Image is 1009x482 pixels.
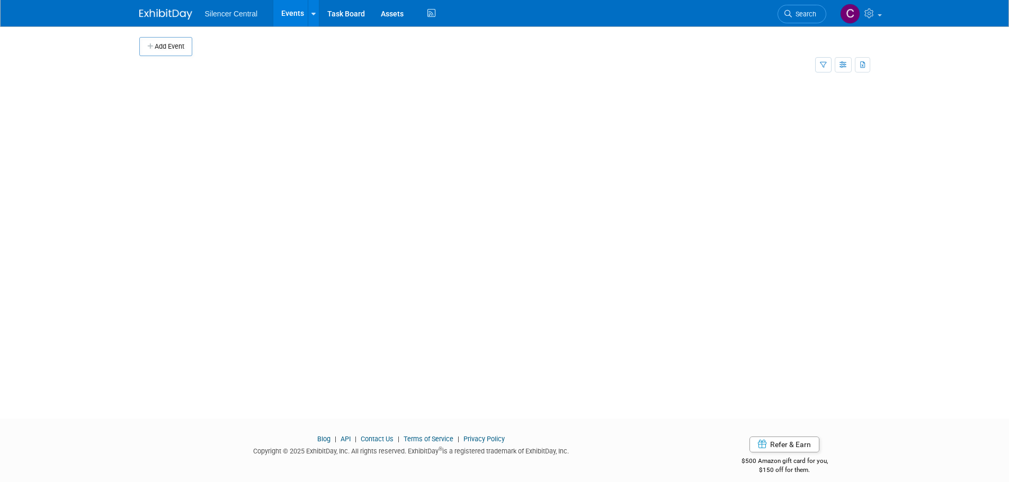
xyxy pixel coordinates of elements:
a: Search [778,5,826,23]
div: Copyright © 2025 ExhibitDay, Inc. All rights reserved. ExhibitDay is a registered trademark of Ex... [139,444,684,456]
div: $150 off for them. [699,466,870,475]
a: Terms of Service [404,435,453,443]
img: ExhibitDay [139,9,192,20]
span: | [455,435,462,443]
sup: ® [439,446,442,452]
div: $500 Amazon gift card for you, [699,450,870,474]
span: Search [792,10,816,18]
button: Add Event [139,37,192,56]
a: Refer & Earn [749,436,819,452]
a: Contact Us [361,435,394,443]
span: | [332,435,339,443]
a: Privacy Policy [463,435,505,443]
a: Blog [317,435,331,443]
span: | [395,435,402,443]
img: Cade Cox [840,4,860,24]
span: Silencer Central [205,10,258,18]
a: API [341,435,351,443]
span: | [352,435,359,443]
